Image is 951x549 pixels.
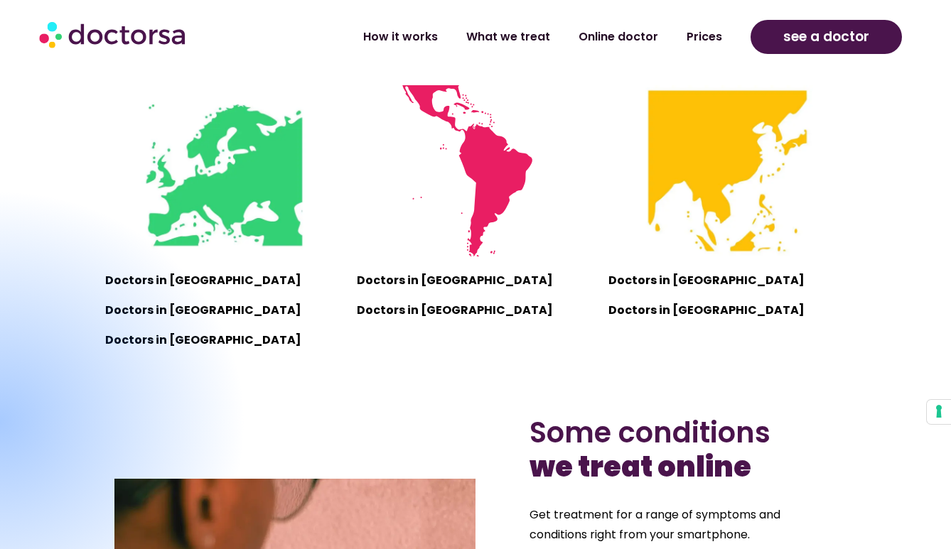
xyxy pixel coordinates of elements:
[530,447,751,487] b: we treat online
[349,21,452,53] a: How it works
[530,415,837,484] h2: Some conditions
[927,400,951,424] button: Your consent preferences for tracking technologies
[138,85,309,256] img: Mini map of the countries where Doctorsa is available - Europe, UK and Turkey
[642,85,813,256] img: Mini map of the countries where Doctorsa is available - Southeast Asia
[672,21,736,53] a: Prices
[357,271,594,290] p: Doctors in [GEOGRAPHIC_DATA]
[452,21,564,53] a: What we treat
[783,26,869,48] span: see a doctor
[564,21,672,53] a: Online doctor
[608,271,846,290] p: Doctors in [GEOGRAPHIC_DATA]
[390,85,562,256] img: Mini map of the countries where Doctorsa is available - Latin America
[751,20,901,54] a: see a doctor
[530,505,837,545] p: Get treatment for a range of symptoms and conditions right from your smartphone.
[357,300,594,320] p: Doctors in [GEOGRAPHIC_DATA]
[608,300,846,320] p: Doctors in [GEOGRAPHIC_DATA]
[254,21,736,53] nav: Menu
